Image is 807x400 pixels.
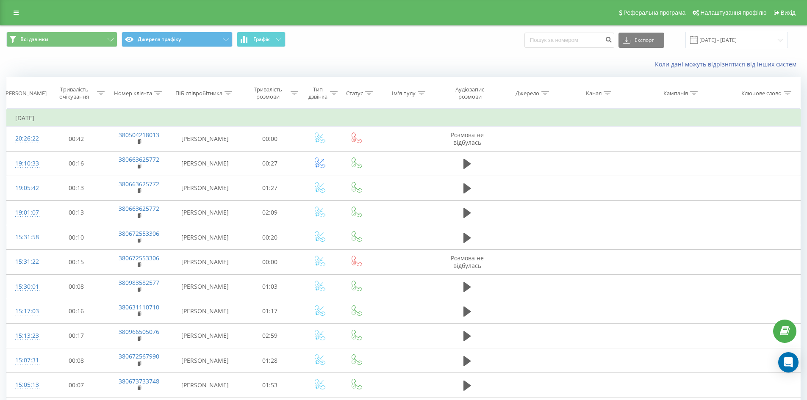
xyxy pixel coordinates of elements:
[171,176,239,200] td: [PERSON_NAME]
[171,250,239,274] td: [PERSON_NAME]
[171,127,239,151] td: [PERSON_NAME]
[46,127,107,151] td: 00:42
[119,204,159,212] a: 380663625772
[239,127,301,151] td: 00:00
[175,90,222,97] div: ПІБ співробітника
[114,90,152,97] div: Номер клієнта
[119,131,159,139] a: 380504218013
[46,176,107,200] td: 00:13
[663,90,688,97] div: Кампанія
[46,373,107,397] td: 00:07
[451,254,484,270] span: Розмова не відбулась
[239,225,301,250] td: 00:20
[171,151,239,176] td: [PERSON_NAME]
[46,274,107,299] td: 00:08
[239,176,301,200] td: 01:27
[119,352,159,360] a: 380672567990
[253,36,270,42] span: Графік
[46,151,107,176] td: 00:16
[46,200,107,225] td: 00:13
[524,33,614,48] input: Пошук за номером
[239,348,301,373] td: 01:28
[239,323,301,348] td: 02:59
[700,9,766,16] span: Налаштування профілю
[15,180,37,196] div: 19:05:42
[171,274,239,299] td: [PERSON_NAME]
[239,274,301,299] td: 01:03
[516,90,539,97] div: Джерело
[15,328,37,344] div: 15:13:23
[445,86,494,100] div: Аудіозапис розмови
[586,90,602,97] div: Канал
[451,131,484,146] span: Розмова не відбулась
[15,130,37,147] div: 20:26:22
[46,348,107,373] td: 00:08
[392,90,416,97] div: Ім'я пулу
[624,9,686,16] span: Реферальна програма
[171,200,239,225] td: [PERSON_NAME]
[122,32,233,47] button: Джерела трафіку
[7,110,801,127] td: [DATE]
[346,90,363,97] div: Статус
[15,303,37,320] div: 15:17:03
[15,377,37,393] div: 15:05:13
[237,32,286,47] button: Графік
[4,90,47,97] div: [PERSON_NAME]
[655,60,801,68] a: Коли дані можуть відрізнятися вiд інших систем
[119,279,159,287] a: 380983582577
[46,225,107,250] td: 00:10
[53,86,95,100] div: Тривалість очікування
[239,151,301,176] td: 00:27
[171,323,239,348] td: [PERSON_NAME]
[239,200,301,225] td: 02:09
[171,348,239,373] td: [PERSON_NAME]
[618,33,664,48] button: Експорт
[119,229,159,237] a: 380672553306
[119,328,159,336] a: 380966505076
[119,303,159,311] a: 380631110710
[6,32,117,47] button: Всі дзвінки
[247,86,289,100] div: Тривалість розмови
[15,229,37,246] div: 15:31:58
[119,377,159,385] a: 380673733748
[778,352,799,372] div: Open Intercom Messenger
[46,323,107,348] td: 00:17
[781,9,796,16] span: Вихід
[741,90,782,97] div: Ключове слово
[239,250,301,274] td: 00:00
[15,279,37,295] div: 15:30:01
[171,299,239,323] td: [PERSON_NAME]
[15,352,37,369] div: 15:07:31
[46,250,107,274] td: 00:15
[308,86,328,100] div: Тип дзвінка
[119,155,159,163] a: 380663625772
[171,225,239,250] td: [PERSON_NAME]
[15,254,37,270] div: 15:31:22
[239,299,301,323] td: 01:17
[15,204,37,221] div: 19:01:07
[20,36,48,43] span: Всі дзвінки
[15,155,37,172] div: 19:10:33
[46,299,107,323] td: 00:16
[239,373,301,397] td: 01:53
[171,373,239,397] td: [PERSON_NAME]
[119,180,159,188] a: 380663625772
[119,254,159,262] a: 380672553306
